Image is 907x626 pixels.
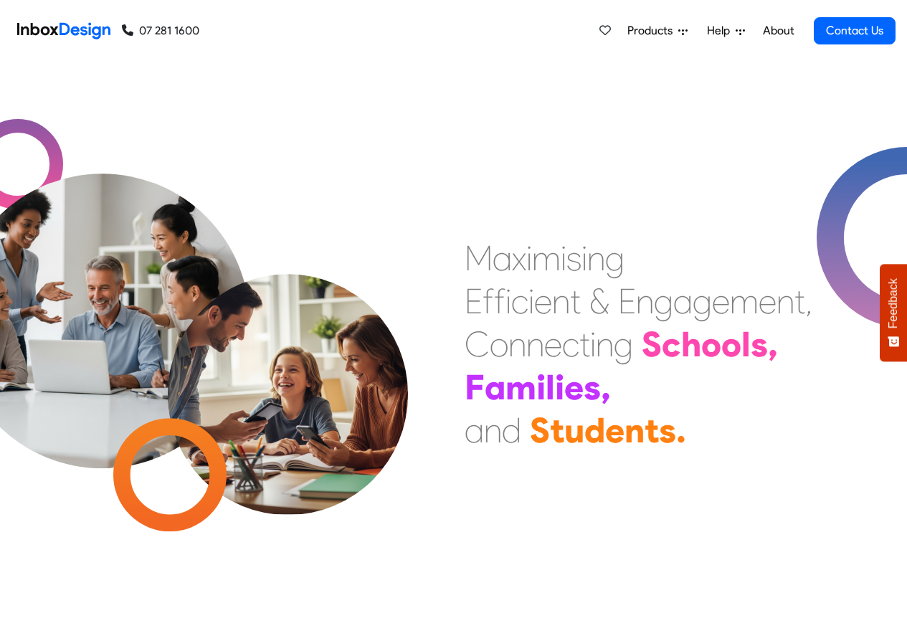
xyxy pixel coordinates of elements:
div: c [662,323,681,366]
div: x [512,237,526,280]
div: l [741,323,751,366]
div: e [759,280,777,323]
div: n [484,409,502,452]
a: Contact Us [814,17,896,44]
div: i [536,366,546,409]
div: l [546,366,555,409]
div: M [465,237,493,280]
div: g [693,280,712,323]
div: n [526,323,544,366]
div: n [552,280,570,323]
span: Help [707,22,736,39]
div: s [566,237,581,280]
a: Help [701,16,751,45]
div: h [681,323,701,366]
img: parents_with_child.png [138,214,438,515]
div: g [605,237,625,280]
div: e [534,280,552,323]
div: g [654,280,673,323]
div: g [614,323,633,366]
div: i [581,237,587,280]
div: o [721,323,741,366]
div: , [805,280,812,323]
div: d [584,409,605,452]
div: t [550,409,564,452]
div: o [490,323,508,366]
div: t [579,323,590,366]
div: E [465,280,483,323]
div: i [505,280,511,323]
div: S [642,323,662,366]
div: t [570,280,581,323]
div: F [465,366,485,409]
div: i [590,323,596,366]
div: s [659,409,676,452]
div: f [483,280,494,323]
div: e [564,366,584,409]
div: s [584,366,601,409]
div: i [561,237,566,280]
div: , [601,366,611,409]
div: n [587,237,605,280]
div: f [494,280,505,323]
div: e [544,323,562,366]
div: m [532,237,561,280]
a: About [759,16,798,45]
div: n [508,323,526,366]
div: a [673,280,693,323]
div: n [625,409,645,452]
div: S [530,409,550,452]
div: m [505,366,536,409]
div: o [701,323,721,366]
div: a [485,366,505,409]
button: Feedback - Show survey [880,264,907,361]
div: n [777,280,794,323]
div: i [528,280,534,323]
a: Products [622,16,693,45]
div: t [794,280,805,323]
div: C [465,323,490,366]
div: . [676,409,686,452]
div: Maximising Efficient & Engagement, Connecting Schools, Families, and Students. [465,237,812,452]
div: i [555,366,564,409]
div: a [493,237,512,280]
div: c [562,323,579,366]
div: e [712,280,730,323]
span: Feedback [887,278,900,328]
div: n [596,323,614,366]
div: e [605,409,625,452]
div: s [751,323,768,366]
div: a [465,409,484,452]
a: 07 281 1600 [122,22,199,39]
div: , [768,323,778,366]
span: Products [627,22,678,39]
div: u [564,409,584,452]
div: t [645,409,659,452]
div: i [526,237,532,280]
div: E [618,280,636,323]
div: c [511,280,528,323]
div: d [502,409,521,452]
div: m [730,280,759,323]
div: n [636,280,654,323]
div: & [589,280,609,323]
